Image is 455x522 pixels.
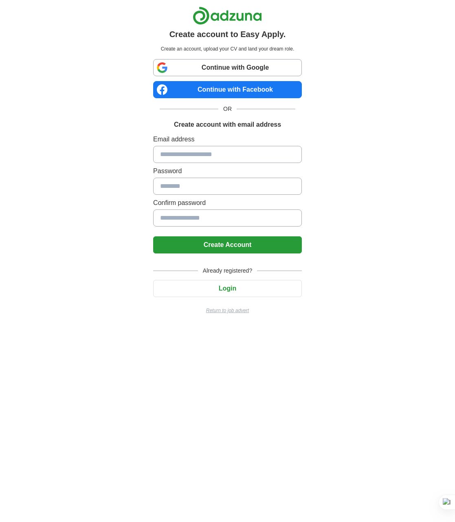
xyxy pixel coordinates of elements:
a: Return to job advert [153,307,302,314]
a: Continue with Google [153,59,302,76]
span: OR [218,105,237,113]
button: Login [153,280,302,297]
span: Already registered? [198,267,257,275]
a: Login [153,285,302,292]
p: Create an account, upload your CV and land your dream role. [155,45,300,53]
img: Adzuna logo [193,7,262,25]
button: Create Account [153,236,302,253]
h1: Create account with email address [174,120,281,130]
label: Email address [153,134,302,144]
h1: Create account to Easy Apply. [169,28,286,40]
label: Password [153,166,302,176]
label: Confirm password [153,198,302,208]
a: Continue with Facebook [153,81,302,98]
